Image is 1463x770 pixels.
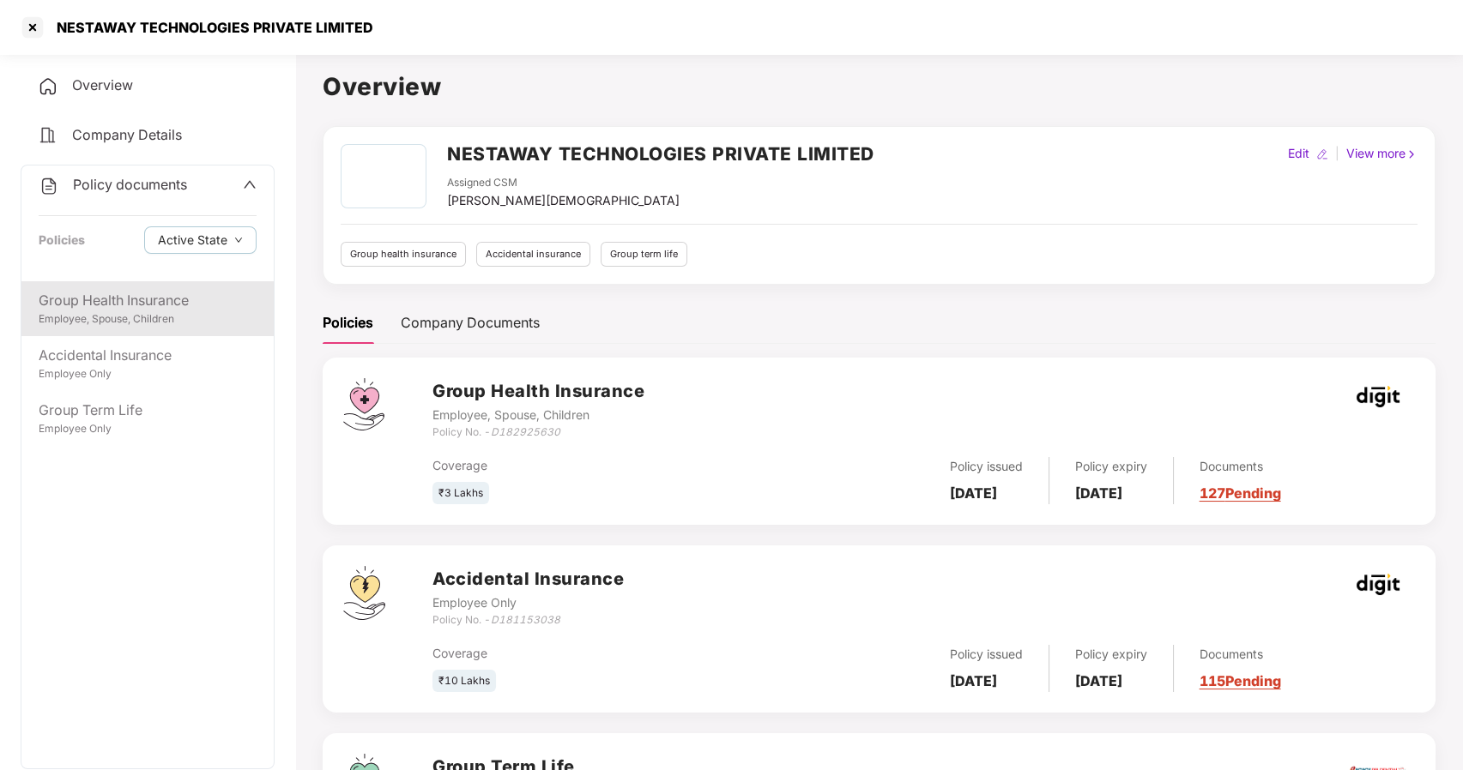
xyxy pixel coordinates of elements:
[432,593,624,612] div: Employee Only
[432,424,644,441] div: Policy No. -
[1200,672,1281,689] a: 115 Pending
[243,177,257,191] span: up
[1285,144,1313,163] div: Edit
[447,191,680,210] div: [PERSON_NAME][DEMOGRAPHIC_DATA]
[950,672,997,689] b: [DATE]
[343,566,385,620] img: svg+xml;base64,PHN2ZyB4bWxucz0iaHR0cDovL3d3dy53My5vcmcvMjAwMC9zdmciIHdpZHRoPSI0OS4zMjEiIGhlaWdodD...
[432,612,624,629] div: Policy No. -
[234,236,243,245] span: down
[432,406,644,424] div: Employee, Spouse, Children
[39,345,257,366] div: Accidental Insurance
[401,312,540,334] div: Company Documents
[323,312,373,334] div: Policies
[144,226,257,254] button: Active Statedown
[432,456,760,475] div: Coverage
[39,366,257,382] div: Employee Only
[39,421,257,437] div: Employee Only
[1075,457,1147,476] div: Policy expiry
[39,400,257,421] div: Group Term Life
[950,645,1023,664] div: Policy issued
[343,378,384,430] img: svg+xml;base64,PHN2ZyB4bWxucz0iaHR0cDovL3d3dy53My5vcmcvMjAwMC9zdmciIHdpZHRoPSI0Ny43MTQiIGhlaWdodD...
[432,482,489,505] div: ₹3 Lakhs
[341,242,466,267] div: Group health insurance
[38,125,58,146] img: svg+xml;base64,PHN2ZyB4bWxucz0iaHR0cDovL3d3dy53My5vcmcvMjAwMC9zdmciIHdpZHRoPSIyNCIgaGVpZ2h0PSIyNC...
[72,76,133,93] span: Overview
[72,126,182,143] span: Company Details
[1316,148,1328,160] img: editIcon
[432,644,760,663] div: Coverage
[950,457,1023,476] div: Policy issued
[447,175,680,191] div: Assigned CSM
[1406,148,1418,160] img: rightIcon
[491,425,560,438] i: D182925630
[1075,645,1147,664] div: Policy expiry
[39,231,85,250] div: Policies
[46,19,373,36] div: NESTAWAY TECHNOLOGIES PRIVATE LIMITED
[1075,672,1122,689] b: [DATE]
[39,290,257,311] div: Group Health Insurance
[39,176,59,196] img: svg+xml;base64,PHN2ZyB4bWxucz0iaHR0cDovL3d3dy53My5vcmcvMjAwMC9zdmciIHdpZHRoPSIyNCIgaGVpZ2h0PSIyNC...
[432,670,496,693] div: ₹10 Lakhs
[1200,484,1281,502] a: 127 Pending
[1075,484,1122,502] b: [DATE]
[39,311,257,328] div: Employee, Spouse, Children
[1357,574,1400,595] img: godigit.png
[158,231,227,250] span: Active State
[432,378,644,405] h3: Group Health Insurance
[1332,144,1343,163] div: |
[432,566,624,593] h3: Accidental Insurance
[1200,645,1281,664] div: Documents
[73,176,187,193] span: Policy documents
[601,242,687,267] div: Group term life
[1200,457,1281,476] div: Documents
[950,484,997,502] b: [DATE]
[476,242,590,267] div: Accidental insurance
[38,76,58,97] img: svg+xml;base64,PHN2ZyB4bWxucz0iaHR0cDovL3d3dy53My5vcmcvMjAwMC9zdmciIHdpZHRoPSIyNCIgaGVpZ2h0PSIyNC...
[447,140,874,168] h2: NESTAWAY TECHNOLOGIES PRIVATE LIMITED
[491,613,560,626] i: D181153038
[1357,386,1400,407] img: godigit.png
[323,68,1436,105] h1: Overview
[1343,144,1421,163] div: View more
